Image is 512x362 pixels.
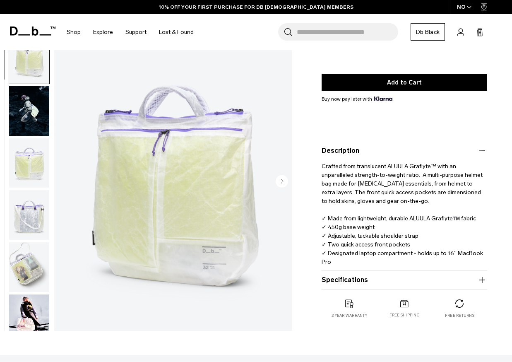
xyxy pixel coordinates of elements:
[322,156,487,266] p: Crafted from translucent ALUULA Graflyte™ with an unparalleled strength-to-weight ratio. A multi-...
[125,17,147,47] a: Support
[322,95,392,103] span: Buy now pay later with
[9,86,50,136] button: Weigh_Lighter_Helmetbag_32L_Lifestyle.png
[159,17,194,47] a: Lost & Found
[9,34,50,84] button: Weigh_Lighter_Helmet_Bag_32L_1.png
[374,97,392,101] img: {"height" => 20, "alt" => "Klarna"}
[54,34,292,331] li: 1 / 10
[159,3,353,11] a: 10% OFF YOUR FIRST PURCHASE FOR DB [DEMOGRAPHIC_DATA] MEMBERS
[322,275,487,285] button: Specifications
[9,242,50,292] button: Weigh_Lighter_Helmet_Bag_32L_4.png
[322,146,487,156] button: Description
[411,23,445,41] a: Db Black
[9,190,50,240] button: Weigh_Lighter_Helmet_Bag_32L_3.png
[276,175,288,189] button: Next slide
[9,138,50,188] button: Weigh_Lighter_Helmet_Bag_32L_2.png
[332,313,367,319] p: 2 year warranty
[9,242,49,292] img: Weigh_Lighter_Helmet_Bag_32L_4.png
[389,312,420,318] p: Free shipping
[445,313,474,319] p: Free returns
[54,34,292,331] img: Weigh_Lighter_Helmet_Bag_32L_1.png
[60,14,200,50] nav: Main Navigation
[93,17,113,47] a: Explore
[9,294,49,344] img: Weigh Lighter Helmet Bag 32L Aurora
[67,17,81,47] a: Shop
[9,86,49,136] img: Weigh_Lighter_Helmetbag_32L_Lifestyle.png
[9,138,49,188] img: Weigh_Lighter_Helmet_Bag_32L_2.png
[9,190,49,240] img: Weigh_Lighter_Helmet_Bag_32L_3.png
[322,74,487,91] button: Add to Cart
[9,294,50,345] button: Weigh Lighter Helmet Bag 32L Aurora
[9,34,49,84] img: Weigh_Lighter_Helmet_Bag_32L_1.png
